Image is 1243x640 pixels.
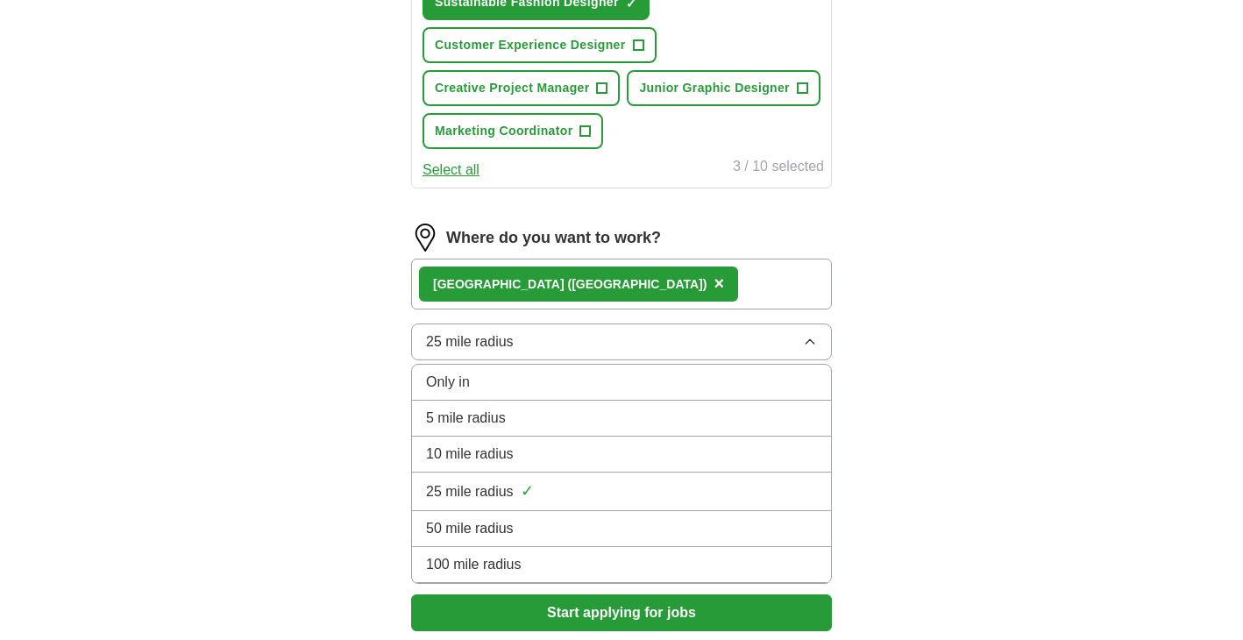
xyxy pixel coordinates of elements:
[426,372,470,393] span: Only in
[426,481,514,502] span: 25 mile radius
[423,113,603,149] button: Marketing Coordinator
[426,518,514,539] span: 50 mile radius
[411,224,439,252] img: location.png
[423,70,620,106] button: Creative Project Manager
[411,324,832,360] button: 25 mile radius
[521,480,534,503] span: ✓
[567,277,707,291] span: ([GEOGRAPHIC_DATA])
[627,70,820,106] button: Junior Graphic Designer
[446,226,661,250] label: Where do you want to work?
[426,408,506,429] span: 5 mile radius
[426,444,514,465] span: 10 mile radius
[426,554,522,575] span: 100 mile radius
[435,79,589,97] span: Creative Project Manager
[433,277,565,291] strong: [GEOGRAPHIC_DATA]
[714,271,724,297] button: ×
[411,594,832,631] button: Start applying for jobs
[435,36,626,54] span: Customer Experience Designer
[435,122,572,140] span: Marketing Coordinator
[423,27,657,63] button: Customer Experience Designer
[426,331,514,352] span: 25 mile radius
[423,160,479,181] button: Select all
[733,156,824,181] div: 3 / 10 selected
[714,274,724,293] span: ×
[639,79,789,97] span: Junior Graphic Designer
